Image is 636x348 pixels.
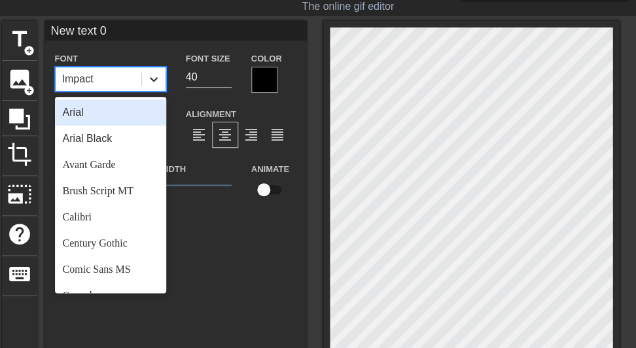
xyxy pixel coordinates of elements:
[217,127,233,143] span: format_align_center
[55,204,166,230] div: Calibri
[55,52,78,65] label: Font
[55,99,166,126] div: Arial
[55,283,166,309] div: Consolas
[191,127,207,143] span: format_align_left
[24,45,35,56] span: add_circle
[7,67,32,92] span: image
[7,142,32,167] span: crop
[24,85,35,96] span: add_circle
[62,71,94,87] div: Impact
[55,230,166,256] div: Century Gothic
[55,178,166,204] div: Brush Script MT
[7,27,32,52] span: title
[55,126,166,152] div: Arial Black
[251,52,282,65] label: Color
[186,108,236,121] label: Alignment
[243,127,259,143] span: format_align_right
[7,222,32,247] span: help
[7,262,32,287] span: keyboard
[55,256,166,283] div: Comic Sans MS
[7,182,32,207] span: photo_size_select_large
[251,163,289,176] label: Animate
[186,52,230,65] label: Font Size
[55,152,166,178] div: Avant Garde
[270,127,285,143] span: format_align_justify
